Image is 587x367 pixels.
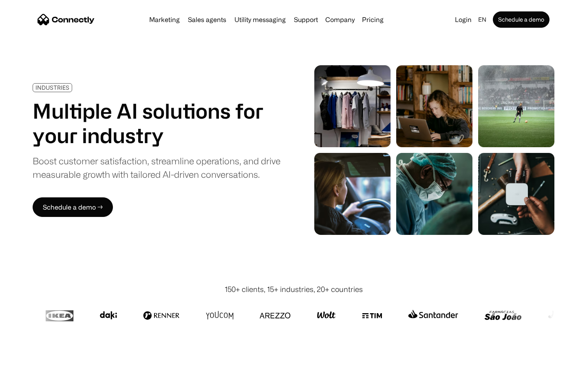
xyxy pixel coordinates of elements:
a: Login [452,14,475,25]
aside: Language selected: English [8,352,49,364]
div: Company [325,14,355,25]
div: INDUSTRIES [35,84,69,91]
a: Schedule a demo → [33,197,113,217]
a: Marketing [146,16,183,23]
a: Schedule a demo [493,11,549,28]
div: Boost customer satisfaction, streamline operations, and drive measurable growth with tailored AI-... [33,154,280,181]
h1: Multiple AI solutions for your industry [33,99,280,148]
a: Utility messaging [231,16,289,23]
a: Support [291,16,321,23]
div: 150+ clients, 15+ industries, 20+ countries [225,284,363,295]
a: Pricing [359,16,387,23]
a: Sales agents [185,16,230,23]
ul: Language list [16,353,49,364]
div: en [478,14,486,25]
